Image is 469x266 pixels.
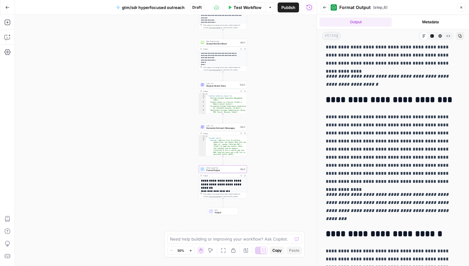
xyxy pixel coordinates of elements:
button: Paste [287,246,302,255]
div: Step 6 [240,168,246,171]
span: Format Output [206,169,239,172]
div: 5 [199,105,206,109]
span: Toggle code folding, rows 2 through 10 [204,95,206,97]
span: Scrape Nextiva About [206,42,239,45]
span: Format Output [339,4,371,11]
span: Copy [272,248,282,253]
span: Toggle code folding, rows 2 through 5 [204,138,206,140]
button: Output [319,17,392,27]
g: Edge from step_4 to step_5 [222,114,223,123]
span: ( step_6 ) [373,5,387,10]
span: LLM · O3 [206,124,239,127]
div: Output [203,48,239,50]
span: Paste [289,248,299,253]
span: Draft [192,5,202,10]
button: Metadata [394,17,467,27]
div: EndOutput [199,208,247,215]
div: LLM · O3Generate Outreach MessagesStep 5Output{ "insight_led":{ "message":"Nextiva lists 73 platf... [199,123,247,156]
span: Output [215,211,236,214]
div: Step 3 [240,41,246,44]
span: Copy the output [209,196,221,197]
div: Output [203,174,239,177]
button: Test Workflow [224,2,265,12]
span: Publish [281,4,295,11]
div: Step 5 [240,126,246,128]
div: 1 [199,93,206,95]
span: string [322,32,341,40]
span: Copy the output [209,27,221,29]
div: 7 [199,113,206,117]
span: Copy the output [209,69,221,71]
span: gtm/sdr hyperfocused outreach [122,4,185,11]
div: 1 [199,135,206,138]
span: Write Liquid Text [206,167,239,169]
g: Edge from step_6 to end [222,198,223,207]
div: This output is too large & has been abbreviated for review. to view the full content. [203,24,246,29]
span: Toggle code folding, rows 1 through 98 [204,93,206,95]
div: 3 [199,139,206,170]
div: Step 4 [239,83,246,86]
span: 50% [177,248,184,253]
div: Output [203,132,239,135]
div: 3 [199,97,206,101]
span: Test Workflow [234,4,261,11]
div: LLM · O3Analyze Brand VoiceStep 4Output{ "content_authority_topics":[ "Unified Customer Experienc... [199,81,247,114]
span: Analyze Brand Voice [206,84,239,88]
button: Publish [278,2,299,12]
div: This output is too large & has been abbreviated for review. to view the full content. [203,193,246,198]
span: Toggle code folding, rows 1 through 14 [204,135,206,138]
div: 2 [199,138,206,140]
g: Edge from step_3 to step_4 [222,72,223,81]
span: Web Page Scrape [206,40,239,43]
g: Edge from step_2 to step_3 [222,29,223,38]
span: LLM · O3 [206,82,239,85]
div: Output [203,90,239,92]
span: Generate Outreach Messages [206,127,239,130]
button: Copy [270,246,284,255]
span: End [215,209,236,211]
div: 2 [199,95,206,97]
div: 6 [199,109,206,113]
div: 4 [199,101,206,105]
g: Edge from step_5 to step_6 [222,156,223,165]
div: This output is too large & has been abbreviated for review. to view the full content. [203,66,246,71]
button: gtm/sdr hyperfocused outreach [113,2,188,12]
